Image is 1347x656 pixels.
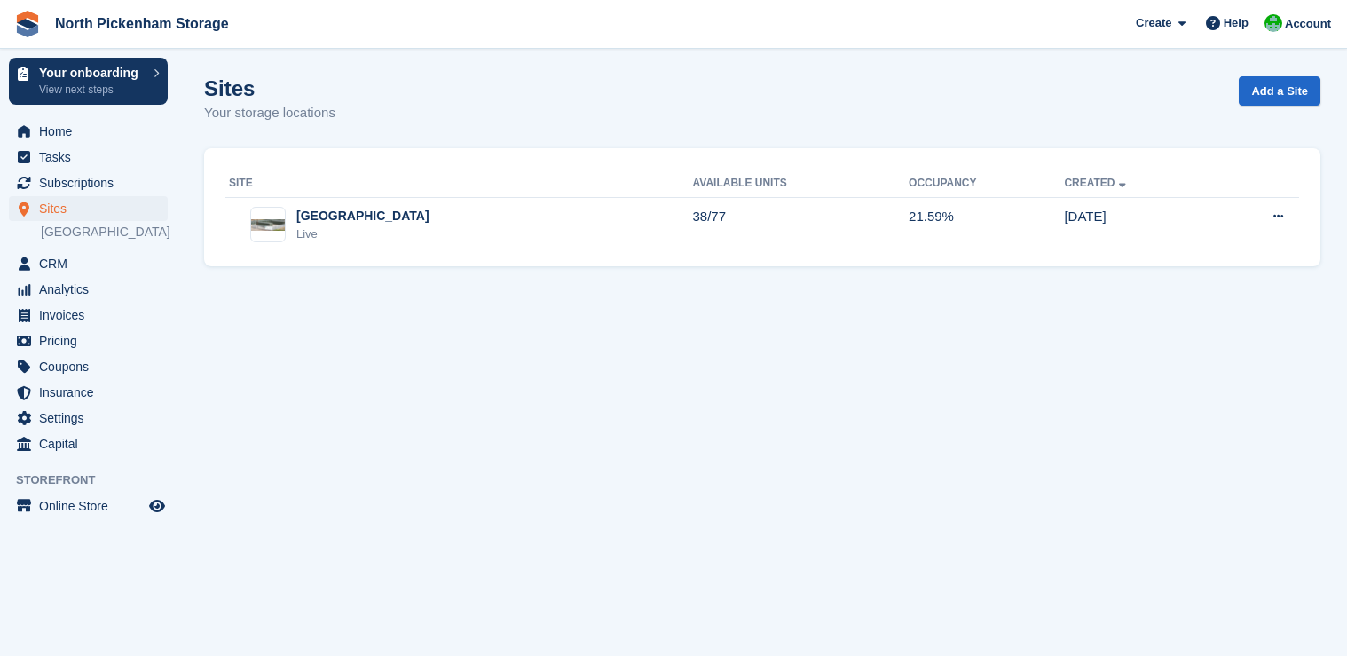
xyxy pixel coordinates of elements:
[9,145,168,170] a: menu
[693,197,910,252] td: 38/77
[14,11,41,37] img: stora-icon-8386f47178a22dfd0bd8f6a31ec36ba5ce8667c1dd55bd0f319d3a0aa187defe.svg
[1224,14,1249,32] span: Help
[9,494,168,518] a: menu
[296,225,429,243] div: Live
[39,196,146,221] span: Sites
[251,219,285,231] img: Image of North Pickenham site
[1239,76,1320,106] a: Add a Site
[41,224,168,241] a: [GEOGRAPHIC_DATA]
[39,119,146,144] span: Home
[39,82,145,98] p: View next steps
[9,406,168,431] a: menu
[1264,14,1282,32] img: Chris Gulliver
[909,170,1064,198] th: Occupancy
[225,170,693,198] th: Site
[39,354,146,379] span: Coupons
[204,76,335,100] h1: Sites
[39,494,146,518] span: Online Store
[296,207,429,225] div: [GEOGRAPHIC_DATA]
[693,170,910,198] th: Available Units
[39,406,146,431] span: Settings
[9,303,168,328] a: menu
[39,328,146,353] span: Pricing
[48,9,236,38] a: North Pickenham Storage
[9,354,168,379] a: menu
[9,328,168,353] a: menu
[204,103,335,123] p: Your storage locations
[39,380,146,405] span: Insurance
[9,196,168,221] a: menu
[1064,197,1213,252] td: [DATE]
[9,277,168,302] a: menu
[16,471,177,489] span: Storefront
[9,58,168,105] a: Your onboarding View next steps
[9,170,168,195] a: menu
[909,197,1064,252] td: 21.59%
[9,251,168,276] a: menu
[39,145,146,170] span: Tasks
[1064,177,1129,189] a: Created
[39,303,146,328] span: Invoices
[39,431,146,456] span: Capital
[1136,14,1171,32] span: Create
[9,380,168,405] a: menu
[39,170,146,195] span: Subscriptions
[1285,15,1331,33] span: Account
[9,119,168,144] a: menu
[39,67,145,79] p: Your onboarding
[39,251,146,276] span: CRM
[146,495,168,517] a: Preview store
[9,431,168,456] a: menu
[39,277,146,302] span: Analytics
